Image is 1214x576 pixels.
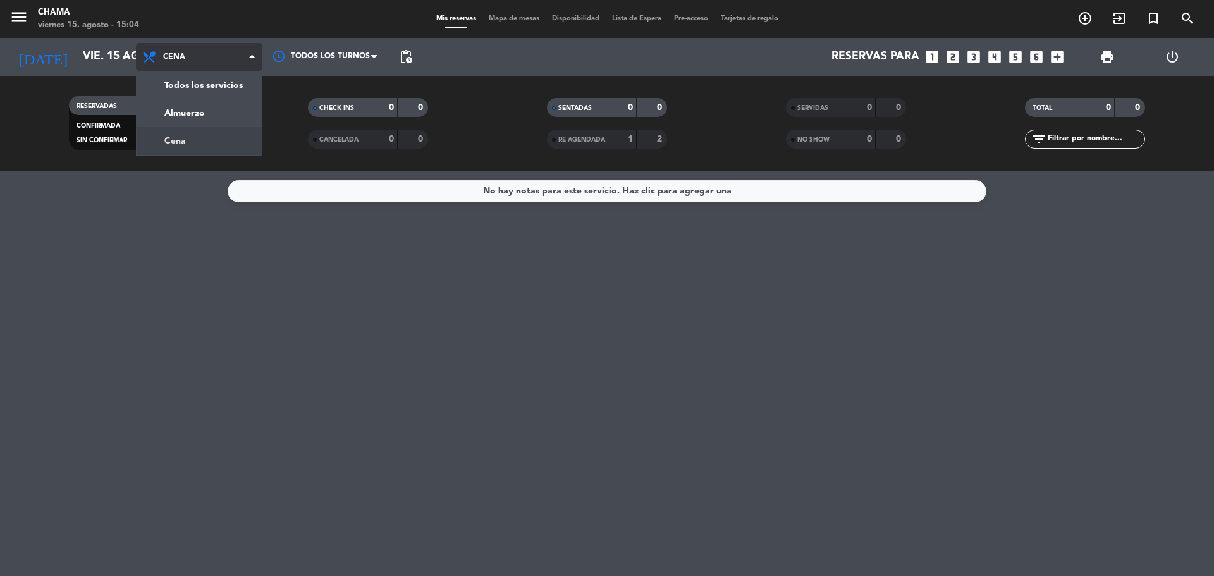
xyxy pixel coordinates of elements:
[389,103,394,112] strong: 0
[546,15,606,22] span: Disponibilidad
[1165,49,1180,64] i: power_settings_new
[319,105,354,111] span: CHECK INS
[38,19,139,32] div: viernes 15. agosto - 15:04
[867,135,872,144] strong: 0
[558,105,592,111] span: SENTADAS
[1135,103,1143,112] strong: 0
[418,103,426,112] strong: 0
[606,15,668,22] span: Lista de Espera
[945,49,961,65] i: looks_two
[389,135,394,144] strong: 0
[38,6,139,19] div: CHAMA
[966,49,982,65] i: looks_3
[482,15,546,22] span: Mapa de mesas
[319,137,359,143] span: CANCELADA
[1106,103,1111,112] strong: 0
[1146,11,1161,26] i: turned_in_not
[163,52,185,61] span: Cena
[1049,49,1065,65] i: add_box
[1112,11,1127,26] i: exit_to_app
[483,184,732,199] div: No hay notas para este servicio. Haz clic para agregar una
[77,137,127,144] span: SIN CONFIRMAR
[77,103,117,109] span: RESERVADAS
[1077,11,1093,26] i: add_circle_outline
[137,71,262,99] a: Todos los servicios
[924,49,940,65] i: looks_one
[9,8,28,31] button: menu
[430,15,482,22] span: Mis reservas
[398,49,414,64] span: pending_actions
[1028,49,1045,65] i: looks_6
[1139,38,1205,76] div: LOG OUT
[668,15,714,22] span: Pre-acceso
[558,137,605,143] span: RE AGENDADA
[657,135,665,144] strong: 2
[9,8,28,27] i: menu
[896,135,904,144] strong: 0
[657,103,665,112] strong: 0
[1100,49,1115,64] span: print
[77,123,120,129] span: CONFIRMADA
[137,127,262,155] a: Cena
[137,99,262,127] a: Almuerzo
[986,49,1003,65] i: looks_4
[628,103,633,112] strong: 0
[1007,49,1024,65] i: looks_5
[1046,132,1144,146] input: Filtrar por nombre...
[1031,132,1046,147] i: filter_list
[896,103,904,112] strong: 0
[831,51,919,63] span: Reservas para
[867,103,872,112] strong: 0
[1180,11,1195,26] i: search
[418,135,426,144] strong: 0
[9,43,77,71] i: [DATE]
[118,49,133,64] i: arrow_drop_down
[1033,105,1052,111] span: TOTAL
[714,15,785,22] span: Tarjetas de regalo
[797,137,830,143] span: NO SHOW
[797,105,828,111] span: SERVIDAS
[628,135,633,144] strong: 1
